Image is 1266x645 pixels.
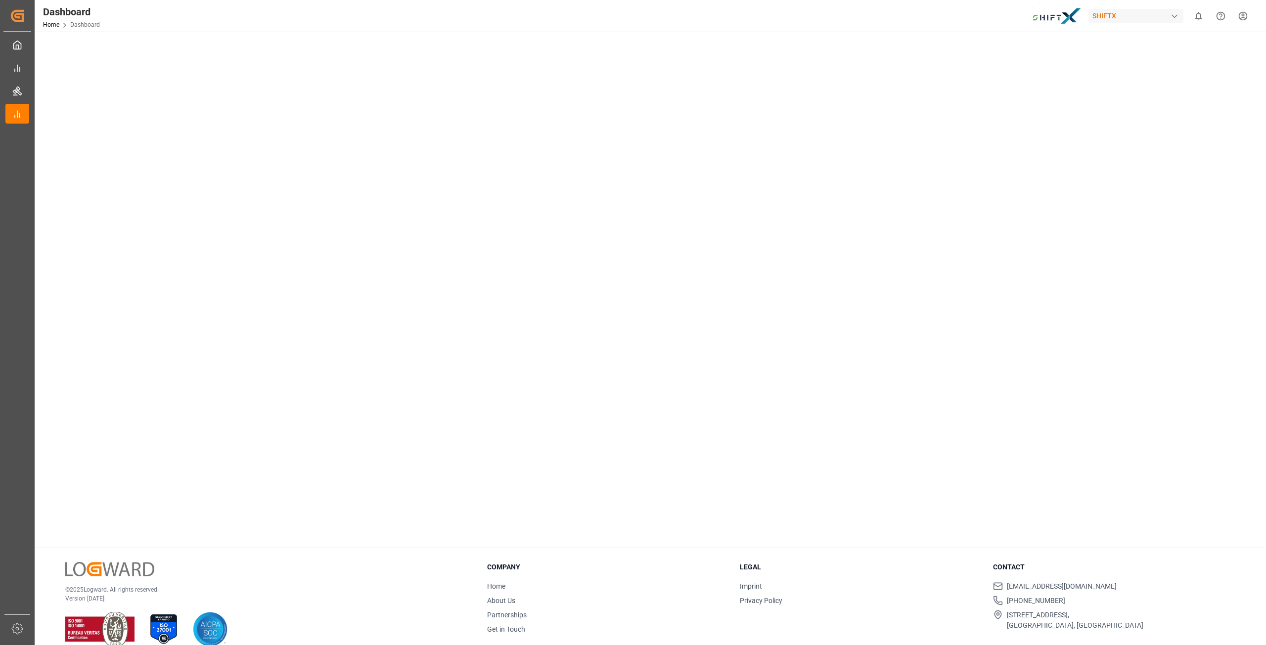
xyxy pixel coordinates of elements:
[1187,5,1210,27] button: show 0 new notifications
[1088,6,1187,25] button: SHIFTX
[1007,581,1117,592] span: [EMAIL_ADDRESS][DOMAIN_NAME]
[43,21,59,28] a: Home
[65,594,462,603] p: Version [DATE]
[993,562,1233,572] h3: Contact
[740,582,762,590] a: Imprint
[65,562,154,576] img: Logward Logo
[487,611,527,619] a: Partnerships
[487,597,515,604] a: About Us
[1032,7,1082,25] img: Bildschirmfoto%202024-11-13%20um%2009.31.44.png_1731487080.png
[740,562,980,572] h3: Legal
[1007,610,1143,631] span: [STREET_ADDRESS], [GEOGRAPHIC_DATA], [GEOGRAPHIC_DATA]
[65,585,462,594] p: © 2025 Logward. All rights reserved.
[1088,9,1183,23] div: SHIFTX
[1210,5,1232,27] button: Help Center
[487,625,525,633] a: Get in Touch
[740,597,782,604] a: Privacy Policy
[487,582,505,590] a: Home
[1007,596,1065,606] span: [PHONE_NUMBER]
[487,562,727,572] h3: Company
[43,4,100,19] div: Dashboard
